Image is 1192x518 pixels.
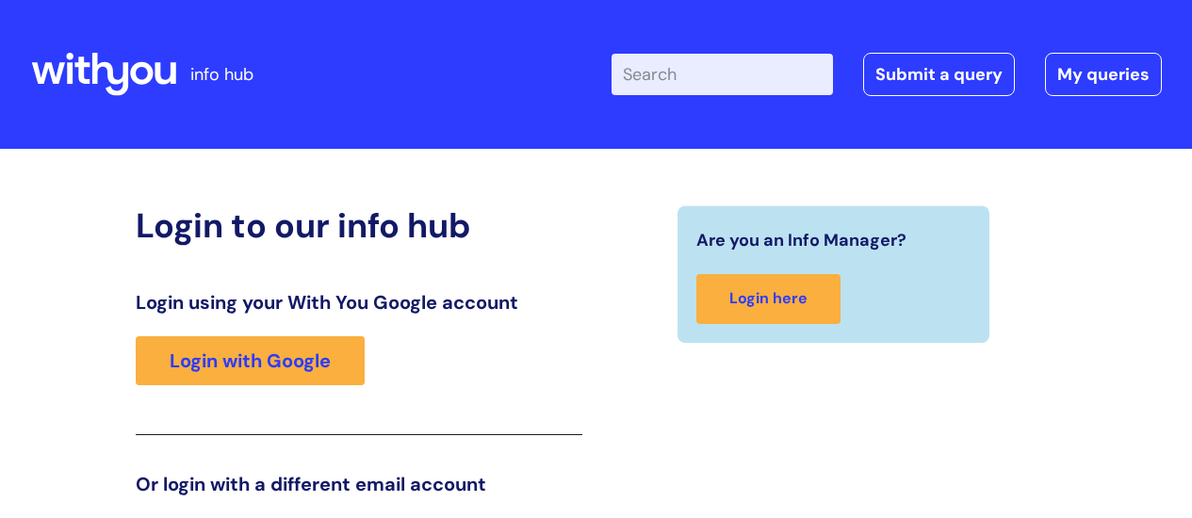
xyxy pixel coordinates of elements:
[136,291,582,314] h3: Login using your With You Google account
[136,336,365,385] a: Login with Google
[1045,53,1162,96] a: My queries
[612,54,833,95] input: Search
[863,53,1015,96] a: Submit a query
[136,205,582,246] h2: Login to our info hub
[696,225,906,255] span: Are you an Info Manager?
[190,59,253,89] p: info hub
[696,274,841,324] a: Login here
[136,473,582,495] h3: Or login with a different email account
